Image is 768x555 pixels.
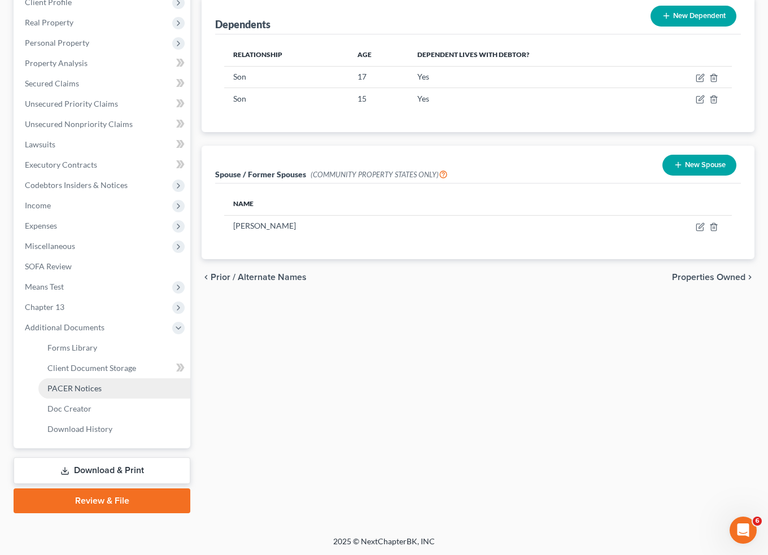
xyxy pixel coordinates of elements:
th: Name [224,193,549,215]
span: Property Analysis [25,58,88,68]
span: Prior / Alternate Names [211,273,307,282]
td: Son [224,66,348,88]
a: Executory Contracts [16,155,190,175]
a: Secured Claims [16,73,190,94]
a: Lawsuits [16,134,190,155]
a: Forms Library [38,338,190,358]
button: Properties Owned chevron_right [672,273,754,282]
span: SOFA Review [25,261,72,271]
a: Unsecured Priority Claims [16,94,190,114]
a: Client Document Storage [38,358,190,378]
span: Miscellaneous [25,241,75,251]
span: Client Document Storage [47,363,136,373]
span: Expenses [25,221,57,230]
td: Yes [408,66,648,88]
span: 6 [753,517,762,526]
button: New Dependent [651,6,736,27]
span: Real Property [25,18,73,27]
th: Age [348,43,408,66]
a: Review & File [14,488,190,513]
span: Income [25,200,51,210]
a: Doc Creator [38,399,190,419]
span: Unsecured Nonpriority Claims [25,119,133,129]
span: Lawsuits [25,139,55,149]
i: chevron_left [202,273,211,282]
button: New Spouse [662,155,736,176]
span: (COMMUNITY PROPERTY STATES ONLY) [311,170,448,179]
a: Unsecured Nonpriority Claims [16,114,190,134]
span: Codebtors Insiders & Notices [25,180,128,190]
td: Son [224,88,348,110]
span: Chapter 13 [25,302,64,312]
div: Dependents [215,18,270,31]
span: Download History [47,424,112,434]
td: Yes [408,88,648,110]
th: Dependent lives with debtor? [408,43,648,66]
i: chevron_right [745,273,754,282]
span: Properties Owned [672,273,745,282]
span: Doc Creator [47,404,91,413]
span: Executory Contracts [25,160,97,169]
span: Unsecured Priority Claims [25,99,118,108]
iframe: Intercom live chat [730,517,757,544]
button: chevron_left Prior / Alternate Names [202,273,307,282]
a: SOFA Review [16,256,190,277]
span: PACER Notices [47,383,102,393]
span: Secured Claims [25,78,79,88]
th: Relationship [224,43,348,66]
a: PACER Notices [38,378,190,399]
span: Spouse / Former Spouses [215,169,306,179]
span: Personal Property [25,38,89,47]
a: Download History [38,419,190,439]
a: Property Analysis [16,53,190,73]
td: [PERSON_NAME] [224,215,549,237]
span: Means Test [25,282,64,291]
td: 15 [348,88,408,110]
span: Forms Library [47,343,97,352]
a: Download & Print [14,457,190,484]
span: Additional Documents [25,322,104,332]
td: 17 [348,66,408,88]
